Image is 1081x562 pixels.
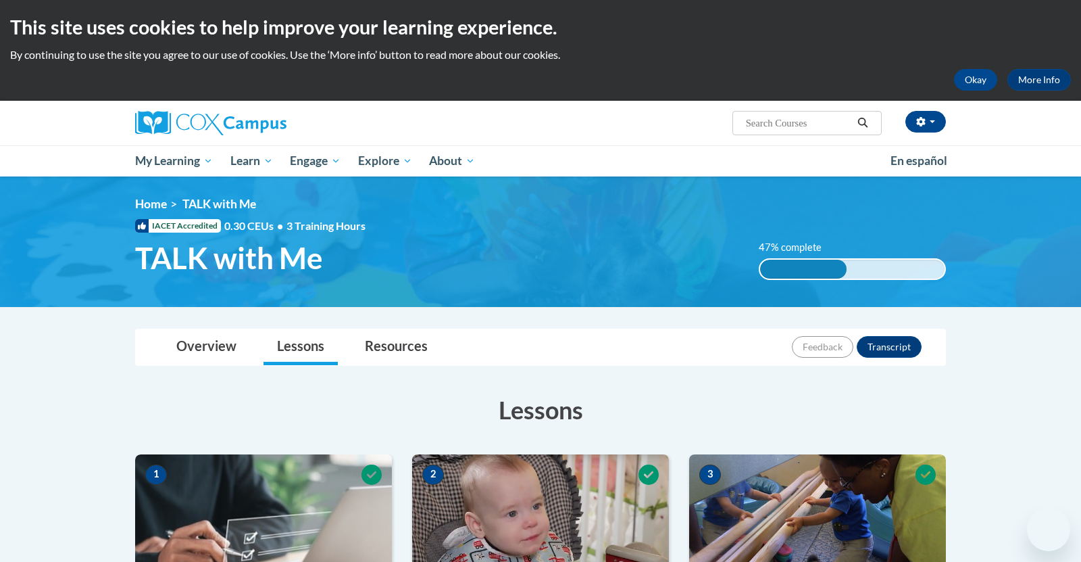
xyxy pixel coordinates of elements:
span: TALK with Me [135,240,323,276]
span: 2 [422,465,444,485]
span: 3 [699,465,721,485]
span: • [277,219,283,232]
button: Search [853,115,873,131]
a: Cox Campus [135,111,392,135]
h3: Lessons [135,393,946,427]
a: About [421,145,484,177]
a: Explore [349,145,421,177]
label: 47% complete [759,240,836,255]
p: By continuing to use the site you agree to our use of cookies. Use the ‘More info’ button to read... [10,47,1071,62]
span: My Learning [135,153,213,169]
a: En español [882,147,956,175]
a: Overview [163,329,250,365]
button: Account Settings [905,111,946,133]
a: Lessons [263,329,338,365]
a: Resources [351,329,441,365]
span: TALK with Me [182,197,256,211]
div: Main menu [115,145,966,177]
iframe: Button to launch messaging window [1027,508,1070,551]
span: En español [890,154,947,168]
div: 47% complete [760,260,847,279]
a: Engage [281,145,349,177]
span: 0.30 CEUs [224,218,286,233]
a: More Info [1007,69,1071,91]
span: Learn [230,153,273,169]
span: About [429,153,475,169]
span: Explore [358,153,412,169]
button: Okay [954,69,997,91]
h2: This site uses cookies to help improve your learning experience. [10,14,1071,41]
img: Cox Campus [135,111,286,135]
span: 3 Training Hours [286,219,366,232]
span: 1 [145,465,167,485]
span: IACET Accredited [135,219,221,233]
input: Search Courses [745,115,853,131]
button: Feedback [792,336,853,358]
a: My Learning [126,145,222,177]
span: Engage [290,153,341,169]
button: Transcript [857,336,922,358]
a: Home [135,197,167,211]
a: Learn [222,145,282,177]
